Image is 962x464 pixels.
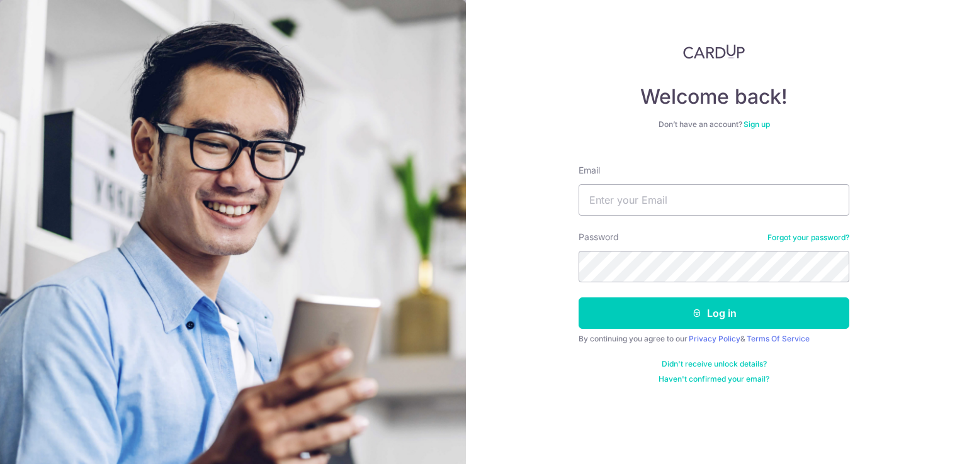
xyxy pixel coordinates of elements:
label: Password [579,231,619,243]
a: Didn't receive unlock details? [662,359,767,369]
label: Email [579,164,600,177]
a: Forgot your password? [767,233,849,243]
input: Enter your Email [579,184,849,216]
div: Don’t have an account? [579,119,849,130]
img: CardUp Logo [683,44,745,59]
h4: Welcome back! [579,84,849,109]
a: Privacy Policy [689,334,740,343]
div: By continuing you agree to our & [579,334,849,344]
a: Terms Of Service [747,334,810,343]
a: Haven't confirmed your email? [659,374,769,384]
button: Log in [579,297,849,329]
a: Sign up [744,119,770,129]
